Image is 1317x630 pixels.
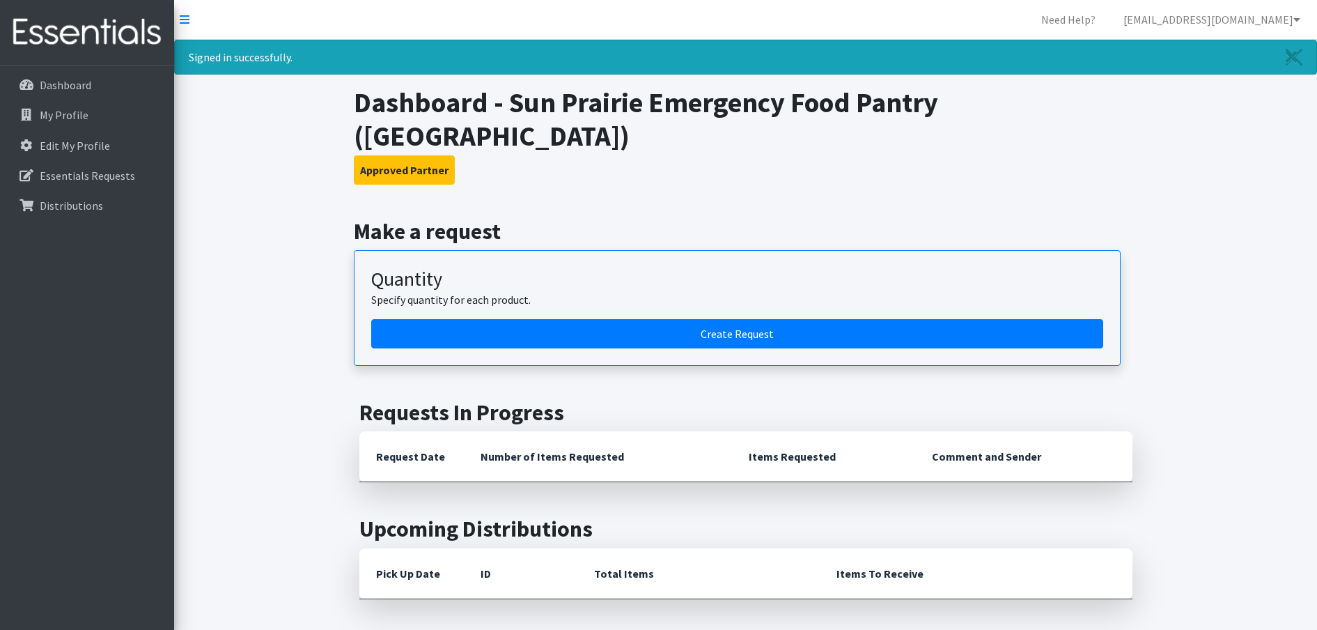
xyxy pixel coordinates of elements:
[6,71,169,99] a: Dashboard
[40,199,103,213] p: Distributions
[371,268,1103,291] h3: Quantity
[174,40,1317,75] div: Signed in successfully.
[6,132,169,160] a: Edit My Profile
[577,548,820,599] th: Total Items
[464,548,577,599] th: ID
[732,431,915,482] th: Items Requested
[40,78,91,92] p: Dashboard
[6,101,169,129] a: My Profile
[6,9,169,56] img: HumanEssentials
[6,192,169,220] a: Distributions
[359,548,464,599] th: Pick Up Date
[359,516,1132,542] h2: Upcoming Distributions
[371,291,1103,308] p: Specify quantity for each product.
[354,86,1137,153] h1: Dashboard - Sun Prairie Emergency Food Pantry ([GEOGRAPHIC_DATA])
[1112,6,1311,33] a: [EMAIL_ADDRESS][DOMAIN_NAME]
[354,218,1137,245] h2: Make a request
[40,169,135,183] p: Essentials Requests
[359,399,1132,426] h2: Requests In Progress
[1030,6,1107,33] a: Need Help?
[464,431,733,482] th: Number of Items Requested
[915,431,1132,482] th: Comment and Sender
[40,139,110,153] p: Edit My Profile
[40,108,88,122] p: My Profile
[354,155,455,185] button: Approved Partner
[1272,40,1316,74] a: Close
[820,548,1132,599] th: Items To Receive
[359,431,464,482] th: Request Date
[371,319,1103,348] a: Create a request by quantity
[6,162,169,190] a: Essentials Requests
